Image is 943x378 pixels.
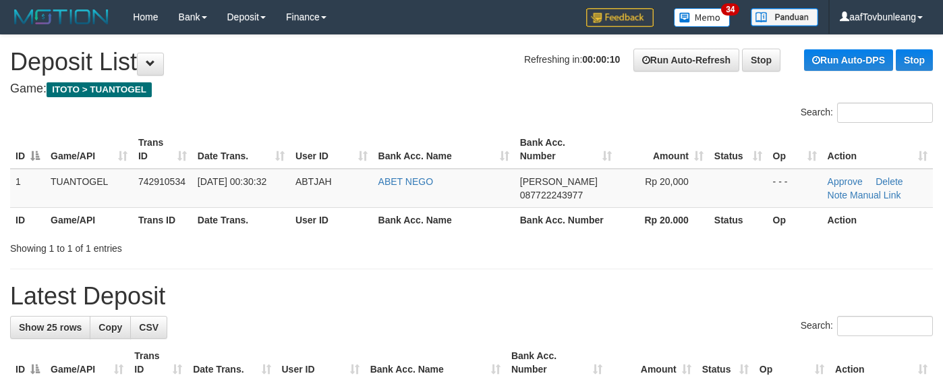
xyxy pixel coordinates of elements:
[768,207,822,232] th: Op
[520,190,583,200] span: Copy 087722243977 to clipboard
[850,190,901,200] a: Manual Link
[47,82,152,97] span: ITOTO > TUANTOGEL
[896,49,933,71] a: Stop
[828,190,848,200] a: Note
[378,176,433,187] a: ABET NEGO
[520,176,598,187] span: [PERSON_NAME]
[10,7,113,27] img: MOTION_logo.png
[90,316,131,339] a: Copy
[98,322,122,333] span: Copy
[822,130,933,169] th: Action: activate to sort column ascending
[837,316,933,336] input: Search:
[10,49,933,76] h1: Deposit List
[373,207,515,232] th: Bank Acc. Name
[768,130,822,169] th: Op: activate to sort column ascending
[751,8,818,26] img: panduan.png
[582,54,620,65] strong: 00:00:10
[133,130,192,169] th: Trans ID: activate to sort column ascending
[10,316,90,339] a: Show 25 rows
[804,49,893,71] a: Run Auto-DPS
[19,322,82,333] span: Show 25 rows
[373,130,515,169] th: Bank Acc. Name: activate to sort column ascending
[709,130,768,169] th: Status: activate to sort column ascending
[515,130,617,169] th: Bank Acc. Number: activate to sort column ascending
[10,283,933,310] h1: Latest Deposit
[138,176,185,187] span: 742910534
[674,8,731,27] img: Button%20Memo.svg
[45,130,133,169] th: Game/API: activate to sort column ascending
[10,236,383,255] div: Showing 1 to 1 of 1 entries
[10,82,933,96] h4: Game:
[290,130,373,169] th: User ID: activate to sort column ascending
[130,316,167,339] a: CSV
[822,207,933,232] th: Action
[198,176,266,187] span: [DATE] 00:30:32
[515,207,617,232] th: Bank Acc. Number
[709,207,768,232] th: Status
[192,207,290,232] th: Date Trans.
[617,130,709,169] th: Amount: activate to sort column ascending
[645,176,689,187] span: Rp 20,000
[10,207,45,232] th: ID
[721,3,739,16] span: 34
[801,316,933,336] label: Search:
[192,130,290,169] th: Date Trans.: activate to sort column ascending
[10,130,45,169] th: ID: activate to sort column descending
[742,49,780,72] a: Stop
[45,207,133,232] th: Game/API
[876,176,903,187] a: Delete
[801,103,933,123] label: Search:
[139,322,159,333] span: CSV
[290,207,373,232] th: User ID
[45,169,133,208] td: TUANTOGEL
[828,176,863,187] a: Approve
[10,169,45,208] td: 1
[133,207,192,232] th: Trans ID
[617,207,709,232] th: Rp 20.000
[586,8,654,27] img: Feedback.jpg
[768,169,822,208] td: - - -
[524,54,620,65] span: Refreshing in:
[837,103,933,123] input: Search:
[633,49,739,72] a: Run Auto-Refresh
[295,176,332,187] span: ABTJAH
